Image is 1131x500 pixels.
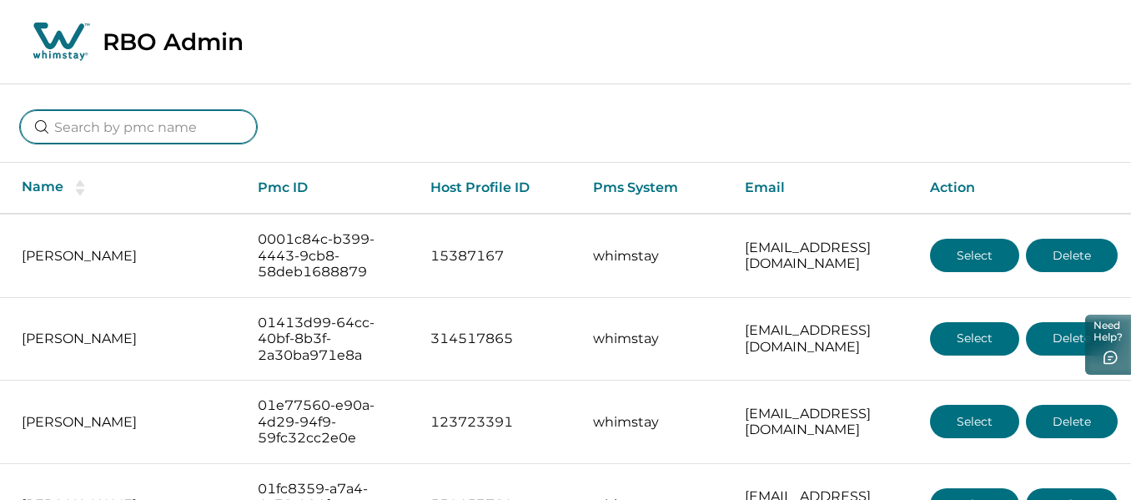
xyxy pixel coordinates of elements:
[593,414,718,431] p: whimstay
[22,331,231,347] p: [PERSON_NAME]
[258,397,403,447] p: 01e77560-e90a-4d29-94f9-59fc32cc2e0e
[1026,322,1118,356] button: Delete
[20,110,257,144] input: Search by pmc name
[593,331,718,347] p: whimstay
[745,406,903,438] p: [EMAIL_ADDRESS][DOMAIN_NAME]
[22,248,231,265] p: [PERSON_NAME]
[244,163,416,214] th: Pmc ID
[417,163,581,214] th: Host Profile ID
[593,248,718,265] p: whimstay
[930,405,1019,438] button: Select
[258,315,403,364] p: 01413d99-64cc-40bf-8b3f-2a30ba971e8a
[580,163,731,214] th: Pms System
[430,331,567,347] p: 314517865
[63,179,97,196] button: sorting
[917,163,1131,214] th: Action
[430,248,567,265] p: 15387167
[258,231,403,280] p: 0001c84c-b399-4443-9cb8-58deb1688879
[745,322,903,355] p: [EMAIL_ADDRESS][DOMAIN_NAME]
[1026,405,1118,438] button: Delete
[745,240,903,272] p: [EMAIL_ADDRESS][DOMAIN_NAME]
[22,414,231,431] p: [PERSON_NAME]
[930,239,1019,272] button: Select
[731,163,917,214] th: Email
[430,414,567,431] p: 123723391
[930,322,1019,356] button: Select
[103,28,244,56] p: RBO Admin
[1026,239,1118,272] button: Delete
